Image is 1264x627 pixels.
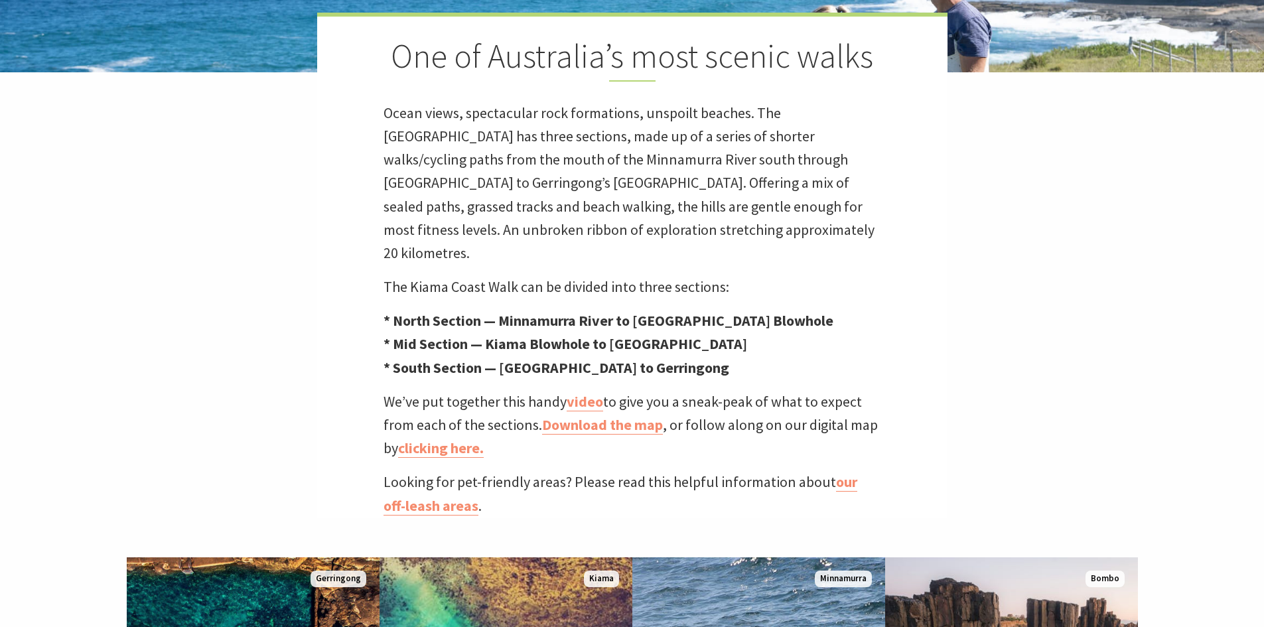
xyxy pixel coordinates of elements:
[384,36,881,82] h2: One of Australia’s most scenic walks
[384,470,881,517] p: Looking for pet-friendly areas? Please read this helpful information about .
[384,275,881,299] p: The Kiama Coast Walk can be divided into three sections:
[1086,571,1125,587] span: Bombo
[384,311,833,330] strong: * North Section — Minnamurra River to [GEOGRAPHIC_DATA] Blowhole
[311,571,366,587] span: Gerringong
[815,571,872,587] span: Minnamurra
[384,358,729,377] strong: * South Section — [GEOGRAPHIC_DATA] to Gerringong
[542,415,663,435] a: Download the map
[384,390,881,460] p: We’ve put together this handy to give you a sneak-peak of what to expect from each of the section...
[384,334,747,353] strong: * Mid Section — Kiama Blowhole to [GEOGRAPHIC_DATA]
[567,392,603,411] a: video
[584,571,619,587] span: Kiama
[384,102,881,265] p: Ocean views, spectacular rock formations, unspoilt beaches. The [GEOGRAPHIC_DATA] has three secti...
[398,439,484,458] a: clicking here.
[384,472,857,515] a: our off-leash areas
